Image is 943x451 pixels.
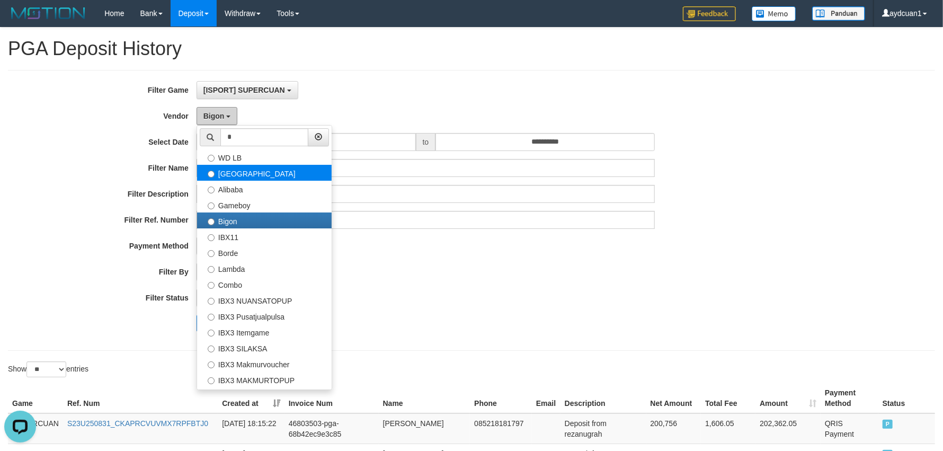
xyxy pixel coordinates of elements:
button: [ISPORT] SUPERCUAN [197,81,298,99]
button: Open LiveChat chat widget [4,4,36,36]
input: Gameboy [208,202,215,209]
td: 1,606.05 [701,413,755,444]
label: IBX3 Makmurvoucher [197,356,332,372]
label: Lambda [197,260,332,276]
label: IBX3 Pilihvoucher [197,387,332,403]
span: to [416,133,436,151]
label: Bigon [197,213,332,228]
td: [DATE] 18:15:22 [218,413,284,444]
input: Bigon [208,218,215,225]
td: 202,362.05 [755,413,821,444]
td: 085218181797 [470,413,532,444]
img: MOTION_logo.png [8,5,88,21]
input: Borde [208,250,215,257]
a: S23U250831_CKAPRCVUVMX7RPFBTJ0 [67,419,208,428]
td: 46803503-pga-68b42ec9e3c85 [284,413,379,444]
label: IBX3 SILAKSA [197,340,332,356]
input: Combo [208,282,215,289]
td: [PERSON_NAME] [379,413,470,444]
input: IBX3 Itemgame [208,330,215,337]
label: IBX3 Itemgame [197,324,332,340]
label: Gameboy [197,197,332,213]
td: 200,756 [646,413,701,444]
span: PAID [883,420,893,429]
th: Net Amount [646,383,701,413]
td: QRIS Payment [821,413,878,444]
input: IBX3 Pusatjualpulsa [208,314,215,321]
img: Button%20Memo.svg [752,6,796,21]
th: Game [8,383,63,413]
th: Created at: activate to sort column ascending [218,383,284,413]
th: Ref. Num [63,383,218,413]
input: IBX11 [208,234,215,241]
label: IBX3 NUANSATOPUP [197,292,332,308]
select: Showentries [26,361,66,377]
th: Payment Method [821,383,878,413]
input: IBX3 Makmurvoucher [208,361,215,368]
img: panduan.png [812,6,865,21]
th: Name [379,383,470,413]
label: Show entries [8,361,88,377]
th: Invoice Num [284,383,379,413]
th: Total Fee [701,383,755,413]
label: IBX3 MAKMURTOPUP [197,372,332,387]
label: IBX3 Pusatjualpulsa [197,308,332,324]
input: [GEOGRAPHIC_DATA] [208,171,215,178]
label: IBX11 [197,228,332,244]
input: IBX3 MAKMURTOPUP [208,377,215,384]
label: Combo [197,276,332,292]
th: Status [878,383,935,413]
th: Description [561,383,646,413]
input: Lambda [208,266,215,273]
label: WD LB [197,149,332,165]
h1: PGA Deposit History [8,38,935,59]
label: [GEOGRAPHIC_DATA] [197,165,332,181]
span: [ISPORT] SUPERCUAN [203,86,285,94]
input: Alibaba [208,187,215,193]
th: Amount: activate to sort column ascending [755,383,821,413]
th: Email [532,383,561,413]
input: IBX3 SILAKSA [208,346,215,352]
img: Feedback.jpg [683,6,736,21]
input: WD LB [208,155,215,162]
span: Bigon [203,112,225,120]
label: Alibaba [197,181,332,197]
input: IBX3 NUANSATOPUP [208,298,215,305]
label: Borde [197,244,332,260]
th: Phone [470,383,532,413]
button: Bigon [197,107,238,125]
td: Deposit from rezanugrah [561,413,646,444]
